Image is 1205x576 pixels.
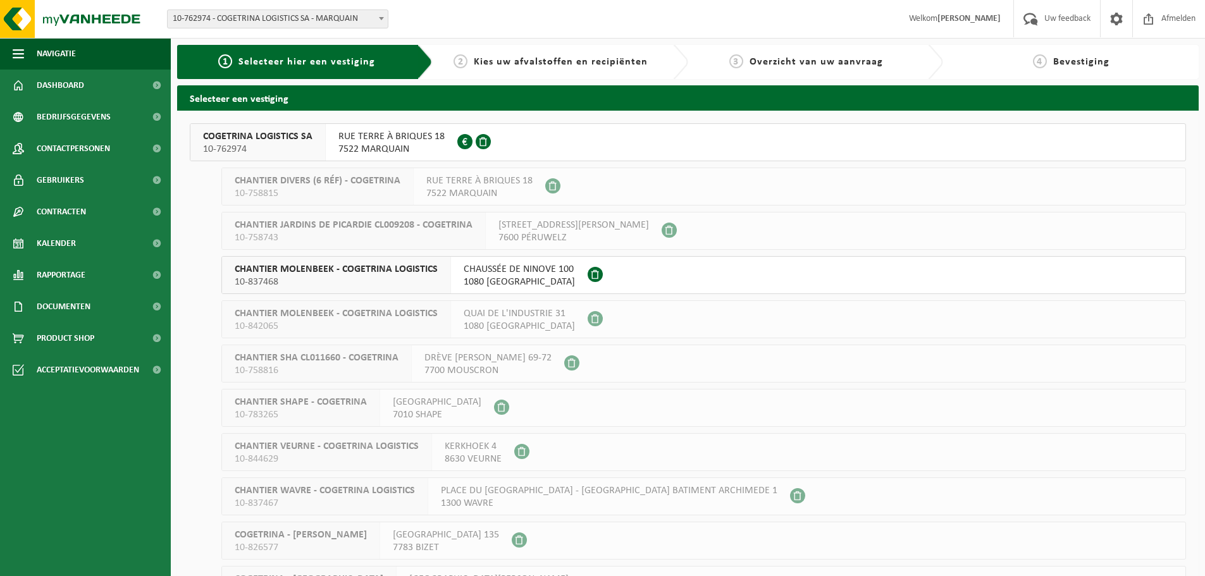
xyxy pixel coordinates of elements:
button: COGETRINA LOGISTICS SA 10-762974 RUE TERRE À BRIQUES 187522 MARQUAIN [190,123,1186,161]
span: 4 [1033,54,1047,68]
strong: [PERSON_NAME] [937,14,1001,23]
span: Acceptatievoorwaarden [37,354,139,386]
span: Bevestiging [1053,57,1109,67]
span: 10-762974 [203,143,312,156]
span: KERKHOEK 4 [445,440,502,453]
span: Product Shop [37,322,94,354]
span: COGETRINA - [PERSON_NAME] [235,529,367,541]
span: 7783 BIZET [393,541,499,554]
span: PLACE DU [GEOGRAPHIC_DATA] - [GEOGRAPHIC_DATA] BATIMENT ARCHIMEDE 1 [441,484,777,497]
span: Documenten [37,291,90,322]
span: Kies uw afvalstoffen en recipiënten [474,57,648,67]
span: 10-758816 [235,364,399,377]
span: 10-762974 - COGETRINA LOGISTICS SA - MARQUAIN [168,10,388,28]
span: RUE TERRE À BRIQUES 18 [338,130,445,143]
span: Contactpersonen [37,133,110,164]
span: 8630 VEURNE [445,453,502,465]
span: 10-837467 [235,497,415,510]
span: 7600 PÉRUWELZ [498,231,649,244]
span: 10-826577 [235,541,367,554]
span: [GEOGRAPHIC_DATA] 135 [393,529,499,541]
span: 1080 [GEOGRAPHIC_DATA] [464,320,575,333]
span: 10-783265 [235,408,367,421]
span: 7700 MOUSCRON [424,364,552,377]
span: Navigatie [37,38,76,70]
h2: Selecteer een vestiging [177,85,1199,110]
span: 7522 MARQUAIN [338,143,445,156]
span: 1080 [GEOGRAPHIC_DATA] [464,276,575,288]
span: COGETRINA LOGISTICS SA [203,130,312,143]
span: 7010 SHAPE [393,408,481,421]
span: RUE TERRE À BRIQUES 18 [426,175,533,187]
span: CHANTIER MOLENBEEK - COGETRINA LOGISTICS [235,263,438,276]
span: Gebruikers [37,164,84,196]
span: Contracten [37,196,86,228]
span: Selecteer hier een vestiging [238,57,375,67]
span: CHANTIER VEURNE - COGETRINA LOGISTICS [235,440,419,453]
span: CHANTIER JARDINS DE PICARDIE CL009208 - COGETRINA [235,219,473,231]
span: CHANTIER MOLENBEEK - COGETRINA LOGISTICS [235,307,438,320]
span: Kalender [37,228,76,259]
span: 10-758743 [235,231,473,244]
span: Overzicht van uw aanvraag [750,57,883,67]
span: 1300 WAVRE [441,497,777,510]
span: 10-842065 [235,320,438,333]
span: CHANTIER SHAPE - COGETRINA [235,396,367,408]
span: CHANTIER DIVERS (6 RÉF) - COGETRINA [235,175,400,187]
button: CHANTIER MOLENBEEK - COGETRINA LOGISTICS 10-837468 CHAUSSÉE DE NINOVE 1001080 [GEOGRAPHIC_DATA] [221,256,1186,294]
span: Bedrijfsgegevens [37,101,111,133]
span: 1 [218,54,232,68]
span: Dashboard [37,70,84,101]
span: 10-762974 - COGETRINA LOGISTICS SA - MARQUAIN [167,9,388,28]
span: 7522 MARQUAIN [426,187,533,200]
span: Rapportage [37,259,85,291]
span: CHANTIER WAVRE - COGETRINA LOGISTICS [235,484,415,497]
span: [STREET_ADDRESS][PERSON_NAME] [498,219,649,231]
span: CHAUSSÉE DE NINOVE 100 [464,263,575,276]
span: 10-844629 [235,453,419,465]
span: 10-837468 [235,276,438,288]
span: 2 [454,54,467,68]
span: 10-758815 [235,187,400,200]
span: CHANTIER SHA CL011660 - COGETRINA [235,352,399,364]
span: DRÈVE [PERSON_NAME] 69-72 [424,352,552,364]
span: 3 [729,54,743,68]
span: QUAI DE L'INDUSTRIE 31 [464,307,575,320]
span: [GEOGRAPHIC_DATA] [393,396,481,408]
